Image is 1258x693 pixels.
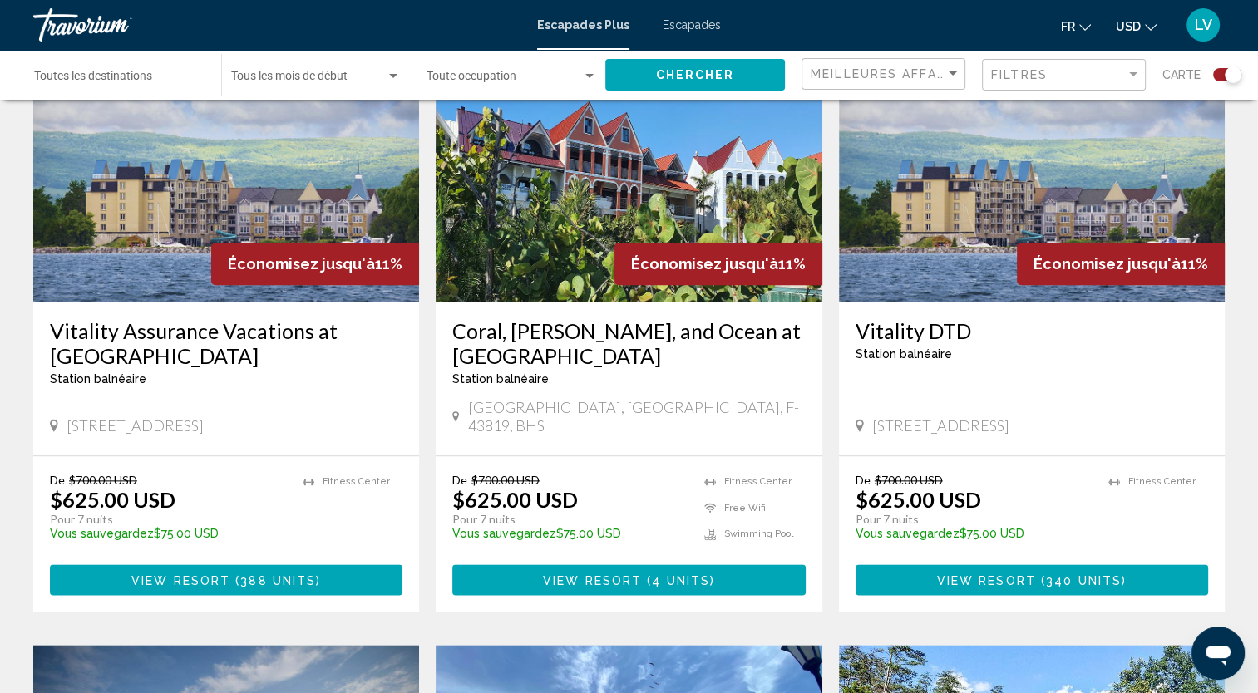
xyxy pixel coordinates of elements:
a: Vitality DTD [856,318,1208,343]
span: Fitness Center [724,476,792,487]
span: View Resort [937,573,1036,587]
span: Free Wifi [724,503,766,514]
span: $700.00 USD [471,473,540,487]
button: View Resort(388 units) [50,564,402,595]
span: Vous sauvegardez [856,527,960,540]
span: Swimming Pool [724,528,793,539]
span: [STREET_ADDRESS] [872,416,1009,435]
span: [STREET_ADDRESS] [67,416,204,435]
span: Station balnéaire [452,372,549,386]
div: 11% [1017,243,1225,285]
p: Pour 7 nuits [50,512,286,527]
button: Filtre [982,58,1146,92]
mat-select: Trier par [811,67,960,81]
span: 4 units [652,573,710,587]
span: [GEOGRAPHIC_DATA], [GEOGRAPHIC_DATA], F-43819, BHS [468,398,806,435]
button: Changer la langue [1061,14,1091,38]
font: $75.00 USD [856,527,1024,540]
span: ( ) [1036,573,1127,587]
button: Chercher [605,59,785,90]
span: De [452,473,467,487]
div: 11% [614,243,822,285]
font: $75.00 USD [452,527,621,540]
span: ( ) [230,573,321,587]
span: Filtres [991,68,1048,81]
span: Économisez jusqu'à [1034,255,1181,273]
a: Escapades [663,18,721,32]
span: Économisez jusqu'à [631,255,778,273]
span: Vous sauvegardez [452,527,556,540]
span: Fitness Center [1128,476,1196,487]
button: Changer de devise [1116,14,1157,38]
span: 340 units [1046,573,1122,587]
button: View Resort(340 units) [856,564,1208,595]
span: USD [1116,20,1141,33]
span: Carte [1162,63,1201,86]
a: Escapades Plus [537,18,629,32]
p: Pour 7 nuits [856,512,1092,527]
span: Station balnéaire [50,372,146,386]
font: $75.00 USD [50,527,219,540]
span: Vous sauvegardez [50,527,154,540]
span: Fitness Center [323,476,390,487]
img: ii_cq11.jpg [839,36,1225,302]
a: Travorium [33,8,520,42]
font: $625.00 USD [50,487,175,512]
span: 388 units [240,573,316,587]
span: Chercher [656,69,735,82]
span: $700.00 USD [69,473,137,487]
span: View Resort [543,573,642,587]
span: Meilleures affaires [811,67,968,81]
font: $625.00 USD [856,487,981,512]
span: De [50,473,65,487]
span: ( ) [642,573,715,587]
p: Pour 7 nuits [452,512,687,527]
button: View Resort(4 units) [452,564,805,595]
font: $625.00 USD [452,487,578,512]
span: Station balnéaire [856,347,952,361]
span: LV [1195,17,1212,33]
span: $700.00 USD [875,473,943,487]
img: ii_cjr1.jpg [436,36,821,302]
iframe: Bouton de lancement de la fenêtre de messagerie [1191,627,1245,680]
button: Menu utilisateur [1182,7,1225,42]
span: Économisez jusqu'à [228,255,375,273]
span: View Resort [131,573,230,587]
div: 11% [211,243,419,285]
a: Coral, [PERSON_NAME], and Ocean at [GEOGRAPHIC_DATA] [452,318,805,368]
span: Fr [1061,20,1075,33]
img: ii_chx1.jpg [33,36,419,302]
span: De [856,473,871,487]
a: Vitality Assurance Vacations at [GEOGRAPHIC_DATA] [50,318,402,368]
